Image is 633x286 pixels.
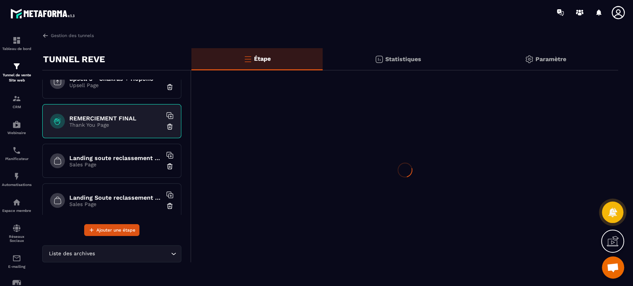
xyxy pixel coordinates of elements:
[2,166,32,192] a: automationsautomationsAutomatisations
[375,55,383,64] img: stats.20deebd0.svg
[69,194,162,201] h6: Landing Soute reclassement Eco paiement
[2,235,32,243] p: Réseaux Sociaux
[2,265,32,269] p: E-mailing
[2,105,32,109] p: CRM
[2,183,32,187] p: Automatisations
[166,123,174,130] img: trash
[2,209,32,213] p: Espace membre
[12,94,21,103] img: formation
[166,202,174,210] img: trash
[2,131,32,135] p: Webinaire
[2,157,32,161] p: Planificateur
[535,56,566,63] p: Paramètre
[2,192,32,218] a: automationsautomationsEspace membre
[12,120,21,129] img: automations
[10,7,77,20] img: logo
[12,146,21,155] img: scheduler
[42,32,49,39] img: arrow
[96,250,169,258] input: Search for option
[12,172,21,181] img: automations
[69,201,162,207] p: Sales Page
[69,162,162,167] p: Sales Page
[2,47,32,51] p: Tableau de bord
[2,89,32,114] a: formationformationCRM
[166,83,174,91] img: trash
[12,224,21,233] img: social-network
[84,224,139,236] button: Ajouter une étape
[385,56,421,63] p: Statistiques
[69,115,162,122] h6: REMERCIEMENT FINAL
[2,56,32,89] a: formationformationTunnel de vente Site web
[12,198,21,207] img: automations
[47,250,96,258] span: Liste des archives
[12,254,21,263] img: email
[2,73,32,83] p: Tunnel de vente Site web
[243,54,252,63] img: bars-o.4a397970.svg
[166,163,174,170] img: trash
[254,55,271,62] p: Étape
[42,245,181,262] div: Search for option
[96,226,135,234] span: Ajouter une étape
[602,256,624,279] div: Ouvrir le chat
[69,122,162,128] p: Thank You Page
[2,140,32,166] a: schedulerschedulerPlanificateur
[69,82,162,88] p: Upsell Page
[2,114,32,140] a: automationsautomationsWebinaire
[12,36,21,45] img: formation
[42,32,94,39] a: Gestion des tunnels
[2,218,32,248] a: social-networksocial-networkRéseaux Sociaux
[525,55,534,64] img: setting-gr.5f69749f.svg
[2,30,32,56] a: formationformationTableau de bord
[12,62,21,71] img: formation
[2,248,32,274] a: emailemailE-mailing
[69,154,162,162] h6: Landing soute reclassement choix
[43,52,105,67] p: TUNNEL REVE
